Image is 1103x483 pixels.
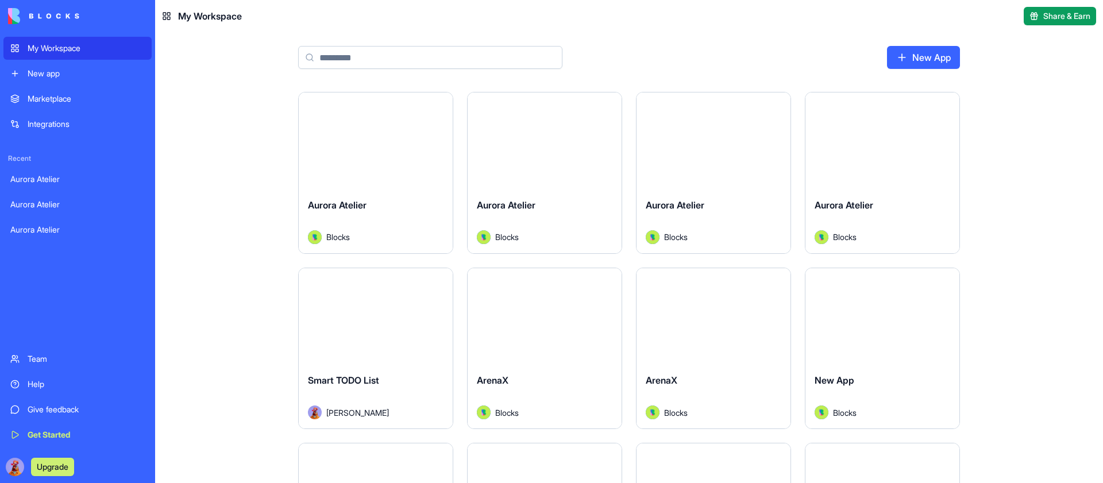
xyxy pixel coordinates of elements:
[3,347,152,370] a: Team
[1043,10,1090,22] span: Share & Earn
[326,407,389,419] span: [PERSON_NAME]
[833,231,857,243] span: Blocks
[636,268,791,430] a: ArenaXAvatarBlocks
[3,218,152,241] a: Aurora Atelier
[815,230,828,244] img: Avatar
[664,231,688,243] span: Blocks
[815,374,854,386] span: New App
[3,193,152,216] a: Aurora Atelier
[805,268,960,430] a: New AppAvatarBlocks
[308,230,322,244] img: Avatar
[477,199,535,211] span: Aurora Atelier
[495,407,519,419] span: Blocks
[815,199,873,211] span: Aurora Atelier
[28,429,145,441] div: Get Started
[31,461,74,472] a: Upgrade
[10,224,145,235] div: Aurora Atelier
[495,231,519,243] span: Blocks
[3,398,152,421] a: Give feedback
[31,458,74,476] button: Upgrade
[467,268,622,430] a: ArenaXAvatarBlocks
[6,458,24,476] img: Kuku_Large_sla5px.png
[3,87,152,110] a: Marketplace
[3,37,152,60] a: My Workspace
[3,168,152,191] a: Aurora Atelier
[636,92,791,254] a: Aurora AtelierAvatarBlocks
[477,405,491,419] img: Avatar
[28,378,145,390] div: Help
[646,374,677,386] span: ArenaX
[28,68,145,79] div: New app
[3,113,152,136] a: Integrations
[326,231,350,243] span: Blocks
[805,92,960,254] a: Aurora AtelierAvatarBlocks
[28,353,145,365] div: Team
[646,199,704,211] span: Aurora Atelier
[28,93,145,105] div: Marketplace
[28,118,145,130] div: Integrations
[477,230,491,244] img: Avatar
[28,42,145,54] div: My Workspace
[664,407,688,419] span: Blocks
[1024,7,1096,25] button: Share & Earn
[646,405,660,419] img: Avatar
[10,199,145,210] div: Aurora Atelier
[178,9,242,23] span: My Workspace
[3,154,152,163] span: Recent
[28,404,145,415] div: Give feedback
[298,268,453,430] a: Smart TODO ListAvatar[PERSON_NAME]
[646,230,660,244] img: Avatar
[3,62,152,85] a: New app
[467,92,622,254] a: Aurora AtelierAvatarBlocks
[3,373,152,396] a: Help
[308,374,379,386] span: Smart TODO List
[833,407,857,419] span: Blocks
[815,405,828,419] img: Avatar
[10,173,145,185] div: Aurora Atelier
[3,423,152,446] a: Get Started
[887,46,960,69] a: New App
[308,405,322,419] img: Avatar
[308,199,367,211] span: Aurora Atelier
[8,8,79,24] img: logo
[298,92,453,254] a: Aurora AtelierAvatarBlocks
[477,374,508,386] span: ArenaX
